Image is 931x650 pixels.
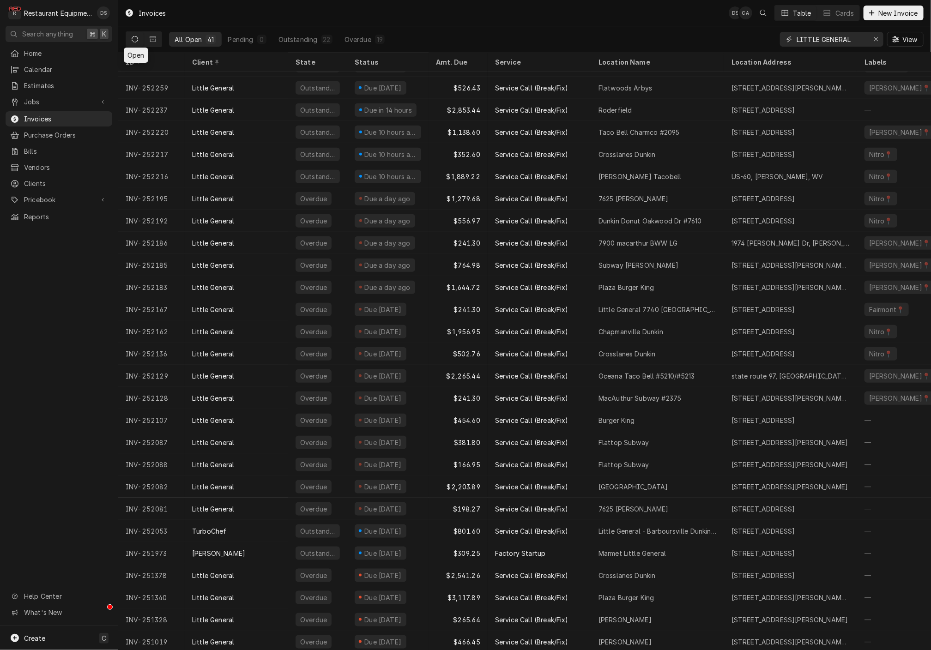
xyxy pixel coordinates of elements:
[868,371,931,381] div: [PERSON_NAME]📍
[868,305,905,314] div: Fairmont📍
[731,526,795,536] div: [STREET_ADDRESS]
[731,593,850,602] div: [STREET_ADDRESS][PERSON_NAME][PERSON_NAME]
[118,608,185,631] div: INV-251328
[731,127,795,137] div: [STREET_ADDRESS]
[729,6,742,19] div: Derek Stewart's Avatar
[299,504,328,514] div: Overdue
[731,216,795,226] div: [STREET_ADDRESS]
[6,605,112,620] a: Go to What's New
[24,97,94,107] span: Jobs
[598,127,680,137] div: Taco Bell Charmco #2095
[299,460,328,469] div: Overdue
[363,238,411,248] div: Due a day ago
[192,460,234,469] div: Little General
[192,615,234,625] div: Little General
[6,78,112,93] a: Estimates
[363,548,403,558] div: Due [DATE]
[299,615,328,625] div: Overdue
[192,216,234,226] div: Little General
[429,232,488,254] div: $241.30
[6,94,112,109] a: Go to Jobs
[495,393,568,403] div: Service Call (Break/Fix)
[278,35,318,44] div: Outstanding
[868,283,931,292] div: [PERSON_NAME]📍
[118,254,185,276] div: INV-252185
[429,320,488,343] div: $1,956.95
[24,48,108,58] span: Home
[192,349,234,359] div: Little General
[495,238,568,248] div: Service Call (Break/Fix)
[192,83,234,93] div: Little General
[495,127,568,137] div: Service Call (Break/Fix)
[869,32,883,47] button: Erase input
[192,127,234,137] div: Little General
[731,415,795,425] div: [STREET_ADDRESS]
[363,371,403,381] div: Due [DATE]
[345,35,371,44] div: Overdue
[24,81,108,90] span: Estimates
[118,542,185,564] div: INV-251973
[192,105,234,115] div: Little General
[429,542,488,564] div: $309.25
[495,283,568,292] div: Service Call (Break/Fix)
[126,57,175,67] div: ID
[299,571,328,580] div: Overdue
[731,238,850,248] div: 1974 [PERSON_NAME] Dr, [PERSON_NAME], WV 25801
[835,8,854,18] div: Cards
[598,105,632,115] div: Roderfield
[731,283,850,292] div: [STREET_ADDRESS][PERSON_NAME][PERSON_NAME]
[429,409,488,431] div: $454.60
[22,29,73,39] span: Search anything
[868,238,931,248] div: [PERSON_NAME]📍
[363,172,417,181] div: Due 10 hours ago
[192,504,234,514] div: Little General
[598,548,666,558] div: Marmet Little General
[363,504,403,514] div: Due [DATE]
[868,150,894,159] div: Nitro📍
[377,35,383,44] div: 19
[97,6,110,19] div: Derek Stewart's Avatar
[363,260,411,270] div: Due a day ago
[868,127,931,137] div: [PERSON_NAME]📍
[192,482,234,492] div: Little General
[299,371,328,381] div: Overdue
[363,283,411,292] div: Due a day ago
[429,77,488,99] div: $526.43
[6,26,112,42] button: Search anything⌘K
[731,83,850,93] div: [STREET_ADDRESS][PERSON_NAME][PERSON_NAME]
[363,393,403,403] div: Due [DATE]
[118,143,185,165] div: INV-252217
[24,146,108,156] span: Bills
[598,393,682,403] div: MacAuthur Subway #2375
[118,121,185,143] div: INV-252220
[192,415,234,425] div: Little General
[495,83,568,93] div: Service Call (Break/Fix)
[495,194,568,204] div: Service Call (Break/Fix)
[731,548,795,558] div: [STREET_ADDRESS]
[363,615,403,625] div: Due [DATE]
[598,283,654,292] div: Plaza Burger King
[864,6,924,20] button: New Invoice
[118,520,185,542] div: INV-252053
[429,165,488,187] div: $1,889.22
[6,192,112,207] a: Go to Pricebook
[24,195,94,205] span: Pricebook
[118,431,185,453] div: INV-252087
[118,453,185,475] div: INV-252088
[363,349,403,359] div: Due [DATE]
[797,32,866,47] input: Keyword search
[429,475,488,498] div: $2,203.89
[495,548,545,558] div: Factory Startup
[363,194,411,204] div: Due a day ago
[495,637,568,647] div: Service Call (Break/Fix)
[24,162,108,172] span: Vendors
[6,111,112,126] a: Invoices
[299,105,336,115] div: Outstanding
[24,591,107,601] span: Help Center
[24,114,108,124] span: Invoices
[299,548,336,558] div: Outstanding
[228,35,254,44] div: Pending
[731,438,848,447] div: [STREET_ADDRESS][PERSON_NAME]
[299,327,328,337] div: Overdue
[598,349,656,359] div: Crosslanes Dunkin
